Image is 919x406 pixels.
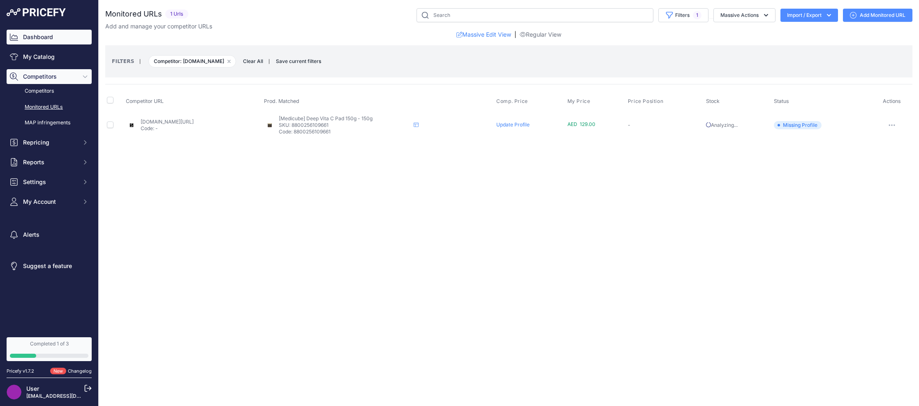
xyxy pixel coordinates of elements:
span: AED 129.00 [567,121,595,127]
a: MAP infringements [7,116,92,130]
a: My Catalog [7,49,92,64]
a: [EMAIL_ADDRESS][DOMAIN_NAME] [26,393,112,399]
p: Code: 8800256109661 [279,128,410,135]
span: Settings [23,178,77,186]
div: Completed 1 of 3 [10,341,88,347]
small: | [134,59,146,64]
small: | [269,59,270,64]
span: | [514,30,516,39]
span: Competitors [23,72,77,81]
span: Prod. Matched [264,98,299,104]
span: Actions [883,98,901,104]
button: Filters1 [658,8,708,22]
span: My Price [567,98,590,105]
span: Save current filters [276,58,321,64]
img: Pricefy Logo [7,8,66,16]
button: My Price [567,98,592,105]
span: My Account [23,198,77,206]
a: [DOMAIN_NAME][URL] [141,119,194,125]
a: Competitors [7,84,92,98]
button: Massive Actions [713,8,775,22]
span: Competitor URL [126,98,164,104]
span: Missing Profile [774,121,822,129]
button: Comp. Price [496,98,530,105]
button: Price Position [628,98,665,105]
a: Suggest a feature [7,259,92,273]
a: Add Monitored URL [843,9,912,22]
a: User [26,385,39,392]
a: Completed 1 of 3 [7,337,92,361]
span: [Medicube] Deep Vita C Pad 150g - 150g [279,115,373,121]
span: Reports [23,158,77,166]
p: Add and manage your competitor URLs [105,22,212,30]
button: Reports [7,155,92,170]
a: Changelog [68,368,92,374]
button: My Account [7,194,92,209]
input: Search [417,8,653,22]
a: Regular View [520,30,562,39]
a: Alerts [7,227,92,242]
span: 1 [693,11,701,19]
nav: Sidebar [7,30,92,327]
button: Clear All [239,57,267,65]
a: Monitored URLs [7,100,92,114]
span: Repricing [23,138,77,147]
span: Price Position [628,98,663,105]
span: Comp. Price [496,98,528,105]
span: 1 Urls [165,9,188,19]
span: Competitor: [DOMAIN_NAME] [148,55,236,68]
p: Analyzing... [706,122,771,128]
a: Massive Edit View [456,30,511,39]
p: Code: - [141,125,194,132]
span: New [50,368,66,375]
button: Repricing [7,135,92,150]
p: - [628,122,703,128]
div: Pricefy v1.7.2 [7,368,34,375]
small: FILTERS [112,58,134,64]
button: Competitors [7,69,92,84]
button: Settings [7,175,92,189]
button: Import / Export [780,9,838,22]
p: SKU: 8800256109661 [279,122,410,128]
a: Dashboard [7,30,92,44]
span: Status [774,98,789,104]
a: Update Profile [496,121,530,128]
span: Stock [706,98,720,104]
h2: Monitored URLs [105,8,162,20]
